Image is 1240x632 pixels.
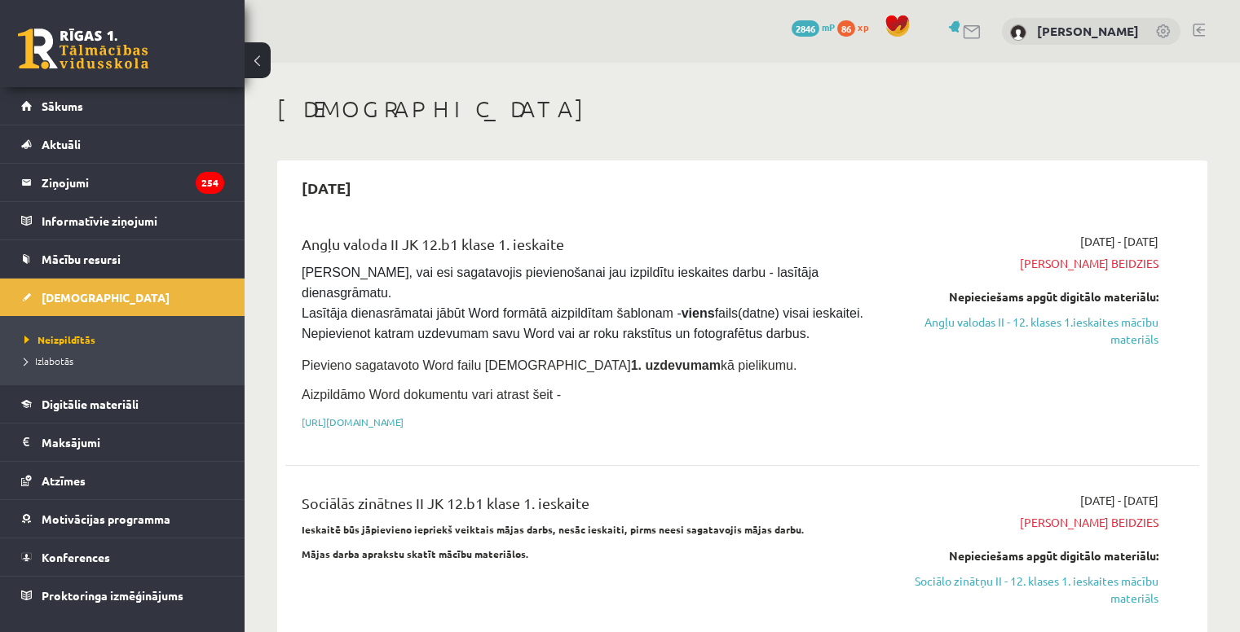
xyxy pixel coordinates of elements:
a: [DEMOGRAPHIC_DATA] [21,279,224,316]
a: Neizpildītās [24,332,228,347]
div: Nepieciešams apgūt digitālo materiālu: [889,288,1158,305]
span: Atzīmes [42,473,86,488]
strong: Ieskaitē būs jāpievieno iepriekš veiktais mājas darbs, nesāc ieskaiti, pirms neesi sagatavojis mā... [302,523,805,536]
a: Motivācijas programma [21,500,224,538]
span: [DEMOGRAPHIC_DATA] [42,290,170,305]
span: [PERSON_NAME] beidzies [889,514,1158,531]
span: 2846 [792,20,819,37]
span: Aizpildāmo Word dokumentu vari atrast šeit - [302,388,561,402]
span: 86 [837,20,855,37]
a: Informatīvie ziņojumi [21,202,224,239]
span: Konferences [42,550,110,564]
span: [PERSON_NAME] beidzies [889,255,1158,272]
span: Mācību resursi [42,252,121,266]
a: Atzīmes [21,462,224,499]
legend: Maksājumi [42,424,224,461]
a: Maksājumi [21,424,224,461]
legend: Ziņojumi [42,164,224,201]
a: Aktuāli [21,125,224,163]
span: Sākums [42,99,83,113]
div: Angļu valoda II JK 12.b1 klase 1. ieskaite [302,233,865,263]
a: [PERSON_NAME] [1037,23,1139,39]
h2: [DATE] [285,169,368,207]
i: 254 [196,172,224,194]
span: Motivācijas programma [42,511,170,526]
img: Diāna Čakša [1010,24,1026,41]
h1: [DEMOGRAPHIC_DATA] [277,95,1207,123]
span: Neizpildītās [24,333,95,346]
span: Proktoringa izmēģinājums [42,588,183,603]
a: Sociālo zinātņu II - 12. klases 1. ieskaites mācību materiāls [889,573,1158,607]
a: Proktoringa izmēģinājums [21,577,224,614]
a: Sākums [21,87,224,125]
span: Pievieno sagatavoto Word failu [DEMOGRAPHIC_DATA] kā pielikumu. [302,358,797,372]
span: Izlabotās [24,354,73,367]
div: Nepieciešams apgūt digitālo materiālu: [889,547,1158,564]
strong: viens [682,306,715,320]
span: [DATE] - [DATE] [1080,492,1158,509]
span: Aktuāli [42,137,81,151]
span: xp [858,20,868,33]
a: 2846 mP [792,20,835,33]
a: 86 xp [837,20,876,33]
a: [URL][DOMAIN_NAME] [302,415,404,428]
span: Digitālie materiāli [42,397,139,411]
span: [DATE] - [DATE] [1080,233,1158,250]
a: Digitālie materiāli [21,385,224,423]
a: Izlabotās [24,353,228,368]
a: Rīgas 1. Tālmācības vidusskola [18,29,148,69]
a: Mācību resursi [21,240,224,278]
strong: Mājas darba aprakstu skatīt mācību materiālos. [302,547,529,560]
a: Konferences [21,538,224,576]
legend: Informatīvie ziņojumi [42,202,224,239]
span: [PERSON_NAME], vai esi sagatavojis pievienošanai jau izpildītu ieskaites darbu - lasītāja dienasg... [302,266,867,340]
div: Sociālās zinātnes II JK 12.b1 klase 1. ieskaite [302,492,865,522]
a: Angļu valodas II - 12. klases 1.ieskaites mācību materiāls [889,314,1158,348]
a: Ziņojumi254 [21,164,224,201]
span: mP [822,20,835,33]
strong: 1. uzdevumam [631,358,721,372]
